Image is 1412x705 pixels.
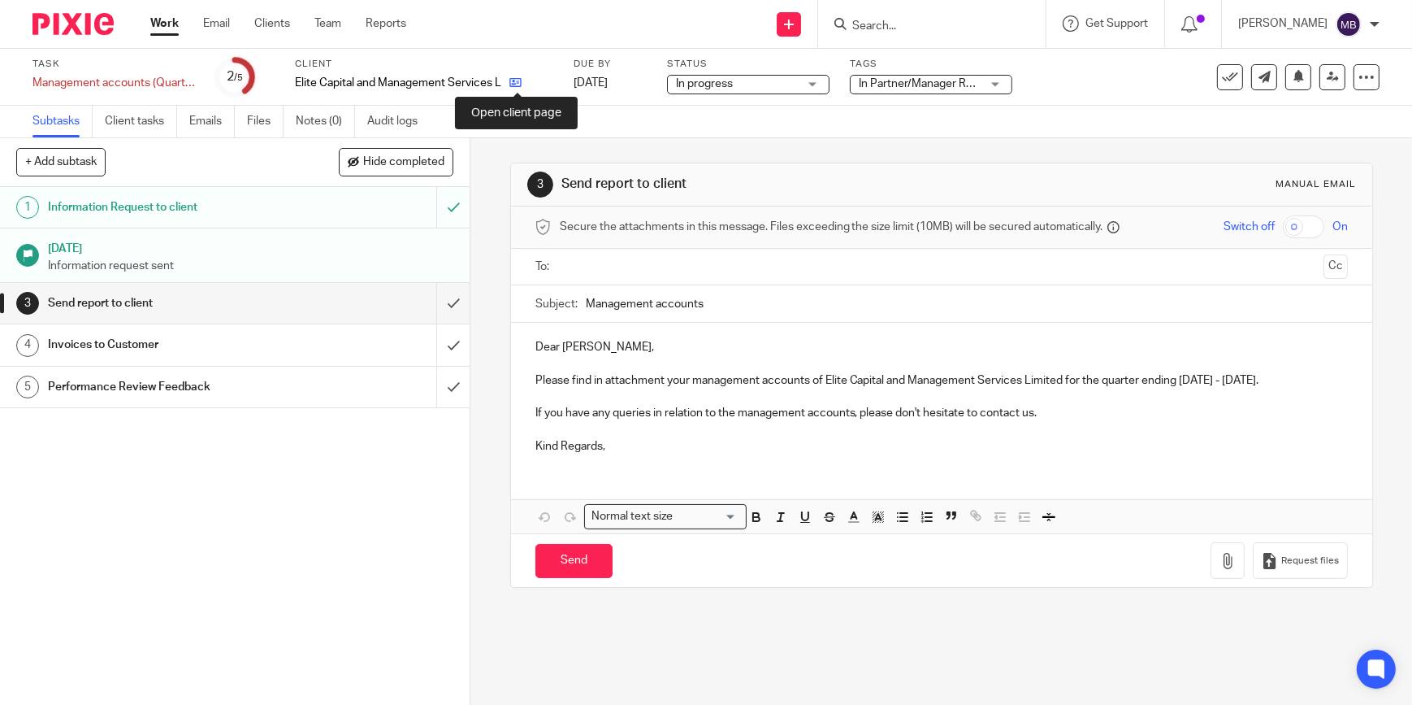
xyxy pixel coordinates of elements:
[561,176,976,193] h1: Send report to client
[588,508,677,525] span: Normal text size
[535,339,1348,355] p: Dear [PERSON_NAME],
[1323,255,1348,279] button: Cc
[227,67,243,86] div: 2
[32,13,114,35] img: Pixie
[48,291,297,316] h1: Send report to client
[16,376,39,398] div: 5
[535,296,578,312] label: Subject:
[535,405,1348,421] p: If you have any queries in relation to the management accounts, please don't hesitate to contact us.
[48,258,454,274] p: Information request sent
[1336,11,1362,37] img: svg%3E
[150,15,179,32] a: Work
[851,20,997,34] input: Search
[247,106,284,137] a: Files
[48,375,297,399] h1: Performance Review Feedback
[366,15,406,32] a: Reports
[574,77,608,89] span: [DATE]
[667,58,829,71] label: Status
[16,148,106,176] button: + Add subtask
[32,106,93,137] a: Subtasks
[678,508,737,525] input: Search for option
[314,15,341,32] a: Team
[535,372,1348,389] p: Please find in attachment your management accounts of Elite Capital and Management Services Limit...
[339,148,453,176] button: Hide completed
[527,172,553,198] div: 3
[295,58,553,71] label: Client
[859,78,995,89] span: In Partner/Manager Review
[560,219,1103,235] span: Secure the attachments in this message. Files exceeding the size limit (10MB) will be secured aut...
[48,195,297,220] h1: Information Request to client
[1281,555,1339,568] span: Request files
[367,106,430,137] a: Audit logs
[16,196,39,219] div: 1
[1332,219,1348,235] span: On
[574,58,647,71] label: Due by
[16,334,39,357] div: 4
[535,259,553,275] label: To:
[535,544,613,579] input: Send
[535,438,1348,455] p: Kind Regards,
[850,58,1012,71] label: Tags
[203,15,230,32] a: Email
[363,156,444,169] span: Hide completed
[1224,219,1275,235] span: Switch off
[1238,15,1328,32] p: [PERSON_NAME]
[16,292,39,315] div: 3
[234,73,243,82] small: /5
[584,504,747,529] div: Search for option
[1085,18,1148,29] span: Get Support
[1253,542,1347,579] button: Request files
[105,106,177,137] a: Client tasks
[48,237,454,257] h1: [DATE]
[254,15,290,32] a: Clients
[676,78,733,89] span: In progress
[296,106,355,137] a: Notes (0)
[1276,178,1356,191] div: Manual email
[32,75,195,91] div: Management accounts (Quarterly)
[32,58,195,71] label: Task
[48,333,297,357] h1: Invoices to Customer
[295,75,501,91] p: Elite Capital and Management Services Limited
[189,106,235,137] a: Emails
